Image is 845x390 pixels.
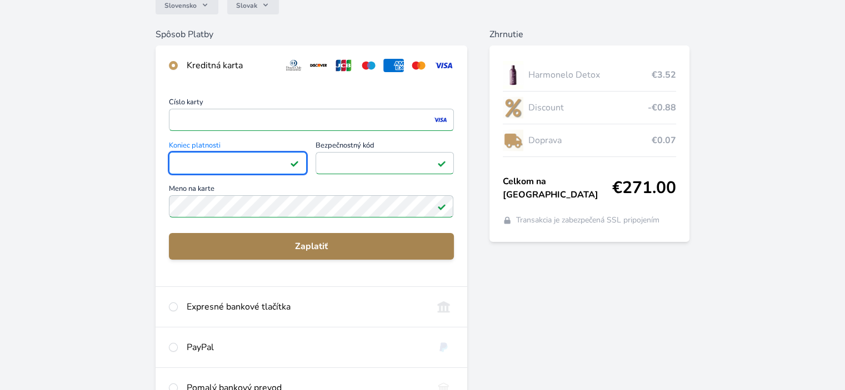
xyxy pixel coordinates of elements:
img: onlineBanking_SK.svg [433,300,454,313]
h6: Spôsob Platby [156,28,467,41]
img: DETOX_se_stinem_x-lo.jpg [503,61,524,89]
span: Číslo karty [169,99,453,109]
img: delivery-lo.png [503,126,524,154]
iframe: Iframe pre deň vypršania platnosti [174,155,302,171]
img: paypal.svg [433,341,454,354]
span: €0.07 [652,134,676,147]
span: €3.52 [652,68,676,82]
img: diners.svg [283,59,304,72]
img: discover.svg [308,59,329,72]
span: Meno na karte [169,185,453,195]
iframe: Iframe pre bezpečnostný kód [321,155,448,171]
img: amex.svg [383,59,404,72]
span: Harmonelo Detox [528,68,651,82]
h6: Zhrnutie [489,28,689,41]
img: visa [433,115,448,125]
img: Pole je platné [290,159,299,168]
img: Pole je platné [437,202,446,211]
img: visa.svg [433,59,454,72]
img: maestro.svg [358,59,379,72]
span: Zaplatiť [178,240,444,253]
span: Doprava [528,134,651,147]
span: Slovensko [164,1,197,10]
span: Discount [528,101,647,114]
span: Bezpečnostný kód [316,142,453,152]
span: €271.00 [612,178,676,198]
span: Koniec platnosti [169,142,307,152]
div: PayPal [187,341,424,354]
img: mc.svg [408,59,429,72]
span: Slovak [236,1,257,10]
span: -€0.88 [648,101,676,114]
button: Zaplatiť [169,233,453,260]
span: Transakcia je zabezpečená SSL pripojením [516,215,659,226]
img: jcb.svg [333,59,354,72]
img: Pole je platné [437,159,446,168]
img: discount-lo.png [503,94,524,121]
div: Kreditná karta [187,59,274,72]
span: Celkom na [GEOGRAPHIC_DATA] [503,175,612,201]
div: Expresné bankové tlačítka [187,300,424,313]
input: Meno na kartePole je platné [169,195,453,217]
iframe: Iframe pre číslo karty [174,112,448,128]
